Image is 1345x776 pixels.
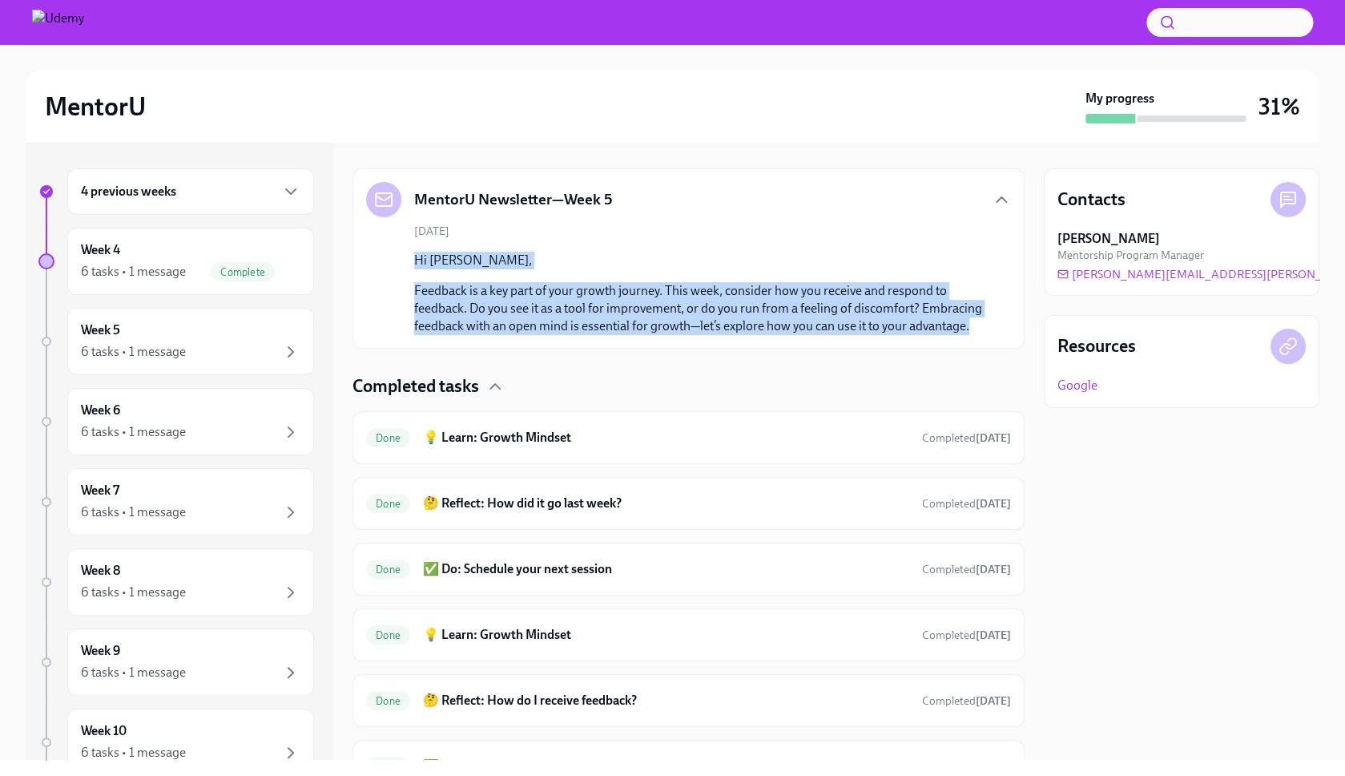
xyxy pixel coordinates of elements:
h6: Week 8 [81,562,120,580]
strong: [DATE] [976,628,1011,642]
strong: [DATE] [976,431,1011,445]
span: Completed [922,563,1011,576]
span: Completed [922,497,1011,511]
h6: ✅ Do: Mini Growth Mindset Challenge #2 [423,758,909,775]
h6: 4 previous weeks [81,183,176,200]
a: Week 86 tasks • 1 message [38,548,314,616]
a: Done🤔 Reflect: How did it go last week?Completed[DATE] [366,491,1011,516]
span: Completed [922,694,1011,708]
strong: [DATE] [976,497,1011,511]
span: August 11th, 2025 12:19 [922,693,1011,709]
strong: [DATE] [976,694,1011,708]
h6: 🤔 Reflect: How do I receive feedback? [423,692,909,709]
h6: Week 5 [81,321,120,339]
h6: ✅ Do: Schedule your next session [423,560,909,578]
h6: Week 10 [81,722,127,740]
div: 6 tasks • 1 message [81,263,186,281]
h4: Contacts [1057,188,1126,212]
span: Done [366,695,410,707]
a: Done🤔 Reflect: How do I receive feedback?Completed[DATE] [366,688,1011,713]
span: Completed [922,760,1011,774]
h6: Week 4 [81,241,120,259]
span: August 11th, 2025 12:20 [922,759,1011,774]
p: Hi [PERSON_NAME], [414,252,985,269]
a: Week 106 tasks • 1 message [38,709,314,776]
h2: MentorU [45,91,146,123]
span: Done [366,498,410,510]
span: Mentorship Program Manager [1057,248,1204,263]
h4: Completed tasks [352,374,479,398]
a: Week 76 tasks • 1 message [38,468,314,536]
h6: Week 7 [81,482,119,499]
div: 6 tasks • 1 message [81,423,186,441]
h6: Week 6 [81,402,120,419]
h4: Resources [1057,334,1136,358]
a: Week 66 tasks • 1 message [38,388,314,455]
span: August 4th, 2025 13:26 [922,562,1011,577]
h6: 💡 Learn: Growth Mindset [423,429,909,447]
span: Completed [922,431,1011,445]
div: 4 previous weeks [67,168,314,215]
a: Week 56 tasks • 1 message [38,308,314,375]
div: 6 tasks • 1 message [81,503,186,521]
a: Done✅ Do: Schedule your next sessionCompleted[DATE] [366,556,1011,582]
div: 6 tasks • 1 message [81,584,186,601]
span: Done [366,629,410,641]
p: Feedback is a key part of your growth journey. This week, consider how you receive and respond to... [414,282,985,335]
a: Week 46 tasks • 1 messageComplete [38,228,314,295]
a: Done💡 Learn: Growth MindsetCompleted[DATE] [366,425,1011,451]
h6: Week 9 [81,642,120,660]
span: Completed [922,628,1011,642]
strong: My progress [1085,90,1154,107]
div: 6 tasks • 1 message [81,664,186,681]
span: Done [366,432,410,444]
h6: 🤔 Reflect: How did it go last week? [423,495,909,512]
img: Udemy [32,10,84,35]
strong: [PERSON_NAME] [1057,230,1160,248]
h6: 💡 Learn: Growth Mindset [423,626,909,644]
div: 6 tasks • 1 message [81,343,186,361]
a: Google [1057,377,1097,394]
span: Done [366,564,410,576]
strong: [DATE] [976,760,1011,774]
span: August 4th, 2025 13:27 [922,496,1011,511]
span: August 4th, 2025 13:25 [922,430,1011,446]
div: 6 tasks • 1 message [81,744,186,762]
h5: MentorU Newsletter—Week 5 [414,189,612,210]
div: Completed tasks [352,374,1025,398]
span: Complete [211,266,275,278]
strong: [DATE] [976,563,1011,576]
span: [DATE] [414,224,449,239]
h3: 31% [1258,92,1300,121]
a: Week 96 tasks • 1 message [38,628,314,696]
a: Done💡 Learn: Growth MindsetCompleted[DATE] [366,622,1011,648]
span: August 4th, 2025 13:27 [922,628,1011,643]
